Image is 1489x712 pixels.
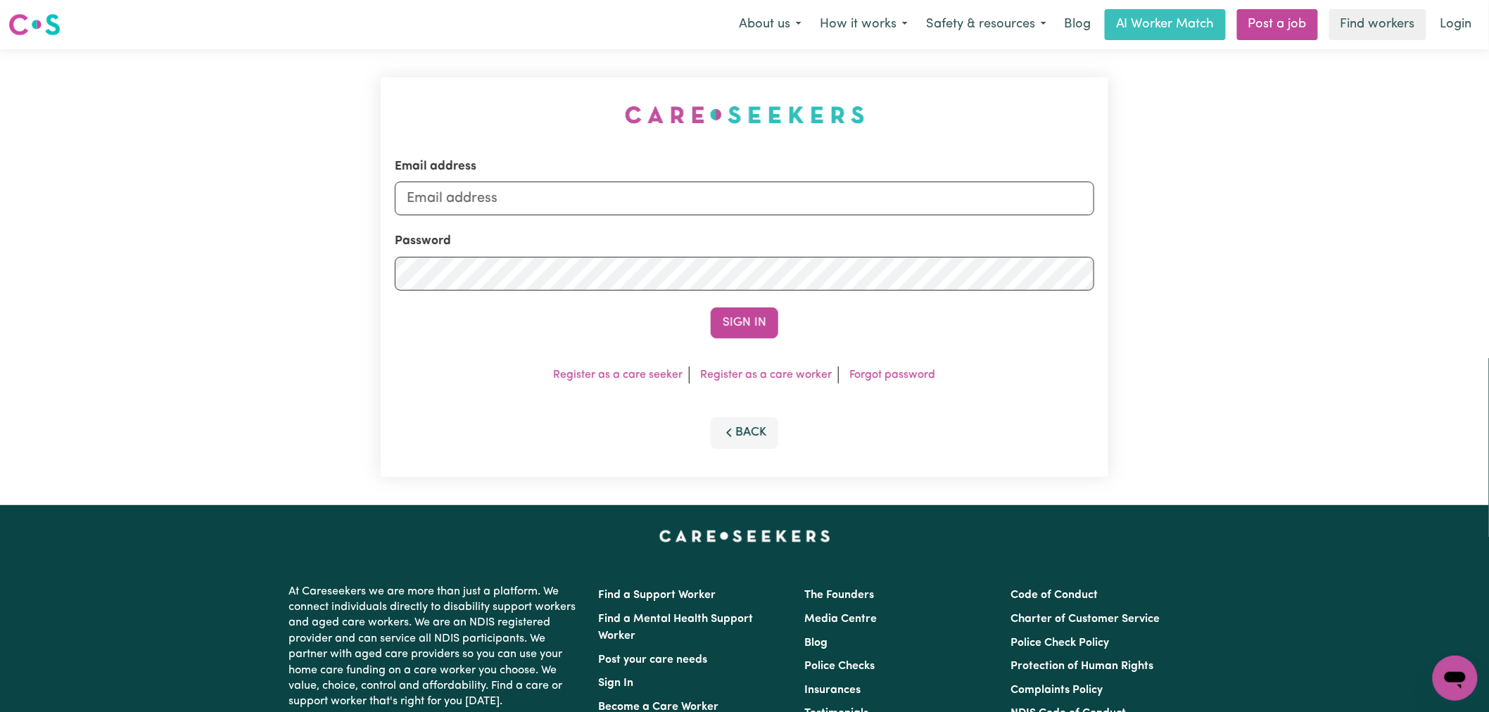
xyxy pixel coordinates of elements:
[1432,9,1481,40] a: Login
[395,158,476,176] label: Email address
[598,654,707,666] a: Post your care needs
[1011,590,1098,601] a: Code of Conduct
[917,10,1056,39] button: Safety & resources
[395,232,451,250] label: Password
[659,530,830,542] a: Careseekers home page
[711,417,778,448] button: Back
[8,12,61,37] img: Careseekers logo
[598,678,633,689] a: Sign In
[1011,685,1103,696] a: Complaints Policy
[598,614,753,642] a: Find a Mental Health Support Worker
[1105,9,1226,40] a: AI Worker Match
[850,369,936,381] a: Forgot password
[804,614,877,625] a: Media Centre
[711,307,778,338] button: Sign In
[1011,661,1154,672] a: Protection of Human Rights
[554,369,683,381] a: Register as a care seeker
[804,661,875,672] a: Police Checks
[804,685,861,696] a: Insurances
[730,10,811,39] button: About us
[8,8,61,41] a: Careseekers logo
[1011,637,1110,649] a: Police Check Policy
[701,369,832,381] a: Register as a care worker
[1433,656,1478,701] iframe: Button to launch messaging window
[804,590,874,601] a: The Founders
[1056,9,1099,40] a: Blog
[1011,614,1160,625] a: Charter of Customer Service
[598,590,716,601] a: Find a Support Worker
[395,182,1094,215] input: Email address
[811,10,917,39] button: How it works
[1329,9,1426,40] a: Find workers
[1237,9,1318,40] a: Post a job
[804,637,828,649] a: Blog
